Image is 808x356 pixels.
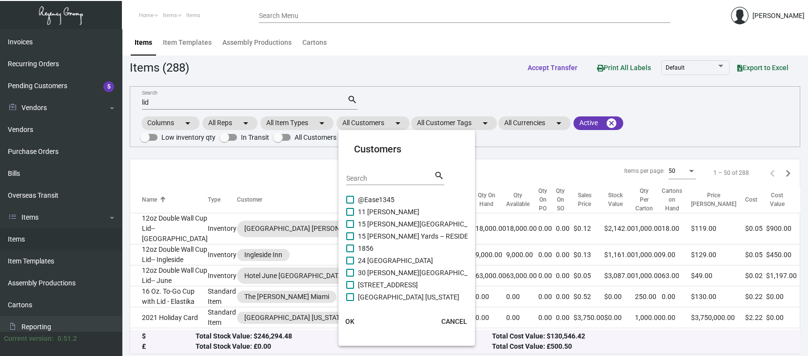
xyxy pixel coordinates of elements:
[358,291,459,303] span: [GEOGRAPHIC_DATA] [US_STATE]
[358,243,374,254] span: 1856
[345,318,355,325] span: OK
[58,334,77,344] div: 0.51.2
[358,218,532,230] span: 15 [PERSON_NAME][GEOGRAPHIC_DATA] – RESIDENCES
[434,313,475,330] button: CANCEL
[358,206,419,218] span: 11 [PERSON_NAME]
[441,318,467,325] span: CANCEL
[358,267,524,279] span: 30 [PERSON_NAME][GEOGRAPHIC_DATA] - Residences
[434,170,444,182] mat-icon: search
[358,230,514,242] span: 15 [PERSON_NAME] Yards – RESIDENCES - Inactive
[354,142,459,156] mat-card-title: Customers
[358,194,394,206] span: @Ease1345
[358,255,433,266] span: 24 [GEOGRAPHIC_DATA]
[335,313,366,330] button: OK
[4,334,54,344] div: Current version:
[358,279,418,291] span: [STREET_ADDRESS]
